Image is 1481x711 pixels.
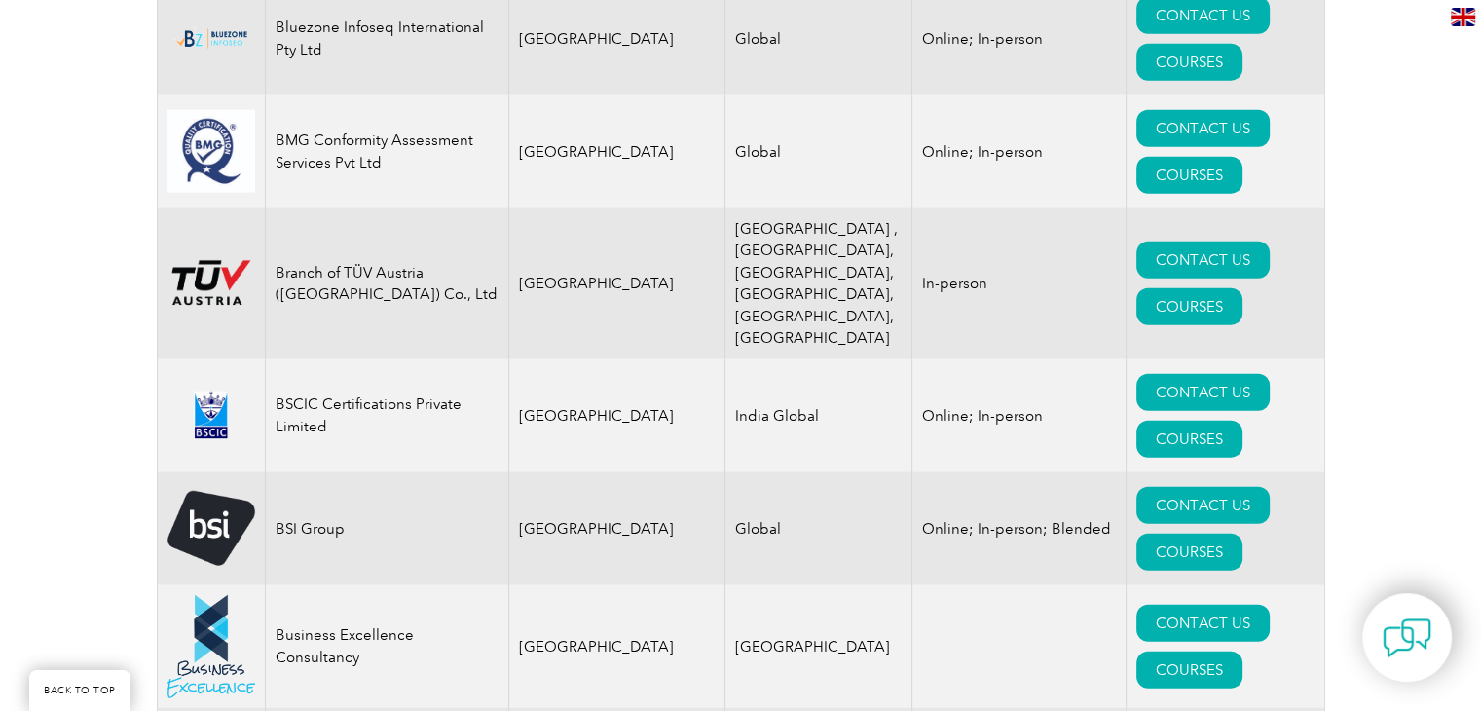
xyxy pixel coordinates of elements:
[508,359,725,472] td: [GEOGRAPHIC_DATA]
[912,472,1127,585] td: Online; In-person; Blended
[508,208,725,359] td: [GEOGRAPHIC_DATA]
[29,670,130,711] a: BACK TO TOP
[912,95,1127,208] td: Online; In-person
[725,95,912,208] td: Global
[912,359,1127,472] td: Online; In-person
[912,208,1127,359] td: In-person
[1136,652,1242,689] a: COURSES
[725,208,912,359] td: [GEOGRAPHIC_DATA] ,[GEOGRAPHIC_DATA], [GEOGRAPHIC_DATA], [GEOGRAPHIC_DATA], [GEOGRAPHIC_DATA], [G...
[508,472,725,585] td: [GEOGRAPHIC_DATA]
[167,392,255,439] img: d624547b-a6e0-e911-a812-000d3a795b83-logo.png
[265,359,508,472] td: BSCIC Certifications Private Limited
[1136,288,1242,325] a: COURSES
[265,208,508,359] td: Branch of TÜV Austria ([GEOGRAPHIC_DATA]) Co., Ltd
[1136,374,1270,411] a: CONTACT US
[1136,44,1242,81] a: COURSES
[1136,605,1270,642] a: CONTACT US
[1451,8,1475,26] img: en
[1136,421,1242,458] a: COURSES
[265,585,508,708] td: Business Excellence Consultancy
[167,110,255,193] img: 6d429293-486f-eb11-a812-002248153038-logo.jpg
[1383,614,1431,662] img: contact-chat.png
[1136,487,1270,524] a: CONTACT US
[1136,534,1242,571] a: COURSES
[167,24,255,54] img: bf5d7865-000f-ed11-b83d-00224814fd52-logo.png
[725,585,912,708] td: [GEOGRAPHIC_DATA]
[265,95,508,208] td: BMG Conformity Assessment Services Pvt Ltd
[1136,157,1242,194] a: COURSES
[725,359,912,472] td: India Global
[167,259,255,308] img: ad2ea39e-148b-ed11-81ac-0022481565fd-logo.png
[167,491,255,566] img: 5f72c78c-dabc-ea11-a814-000d3a79823d-logo.png
[167,595,255,698] img: 48df379e-2966-eb11-a812-00224814860b-logo.png
[1136,110,1270,147] a: CONTACT US
[1136,242,1270,279] a: CONTACT US
[508,585,725,708] td: [GEOGRAPHIC_DATA]
[725,472,912,585] td: Global
[265,472,508,585] td: BSI Group
[508,95,725,208] td: [GEOGRAPHIC_DATA]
